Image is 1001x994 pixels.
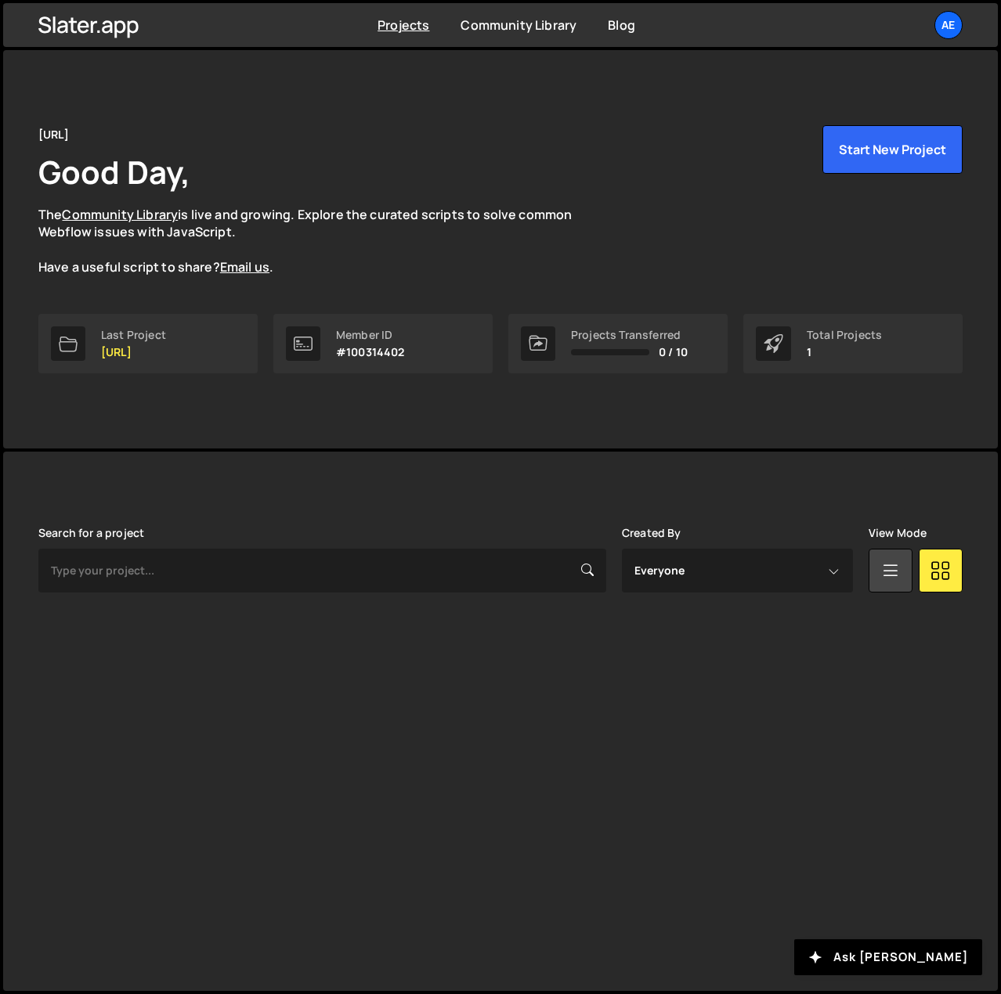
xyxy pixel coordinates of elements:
label: Search for a project [38,527,144,539]
a: ae [934,11,963,39]
button: Start New Project [822,125,963,174]
a: Email us [220,258,269,276]
div: Total Projects [807,329,882,341]
a: Blog [608,16,635,34]
p: [URL] [101,346,166,358]
a: Projects [378,16,429,34]
p: #100314402 [336,346,405,358]
div: Member ID [336,329,405,341]
a: Last Project [URL] [38,314,258,373]
h1: Good Day, [38,150,190,193]
label: Created By [622,527,681,539]
a: Community Library [461,16,576,34]
p: 1 [807,346,882,358]
span: 0 / 10 [659,346,688,358]
div: Last Project [101,329,166,341]
div: [URL] [38,125,69,144]
input: Type your project... [38,549,606,592]
button: Ask [PERSON_NAME] [794,939,982,975]
a: Community Library [62,206,178,223]
div: Projects Transferred [571,329,688,341]
p: The is live and growing. Explore the curated scripts to solve common Webflow issues with JavaScri... [38,206,602,276]
label: View Mode [869,527,927,539]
